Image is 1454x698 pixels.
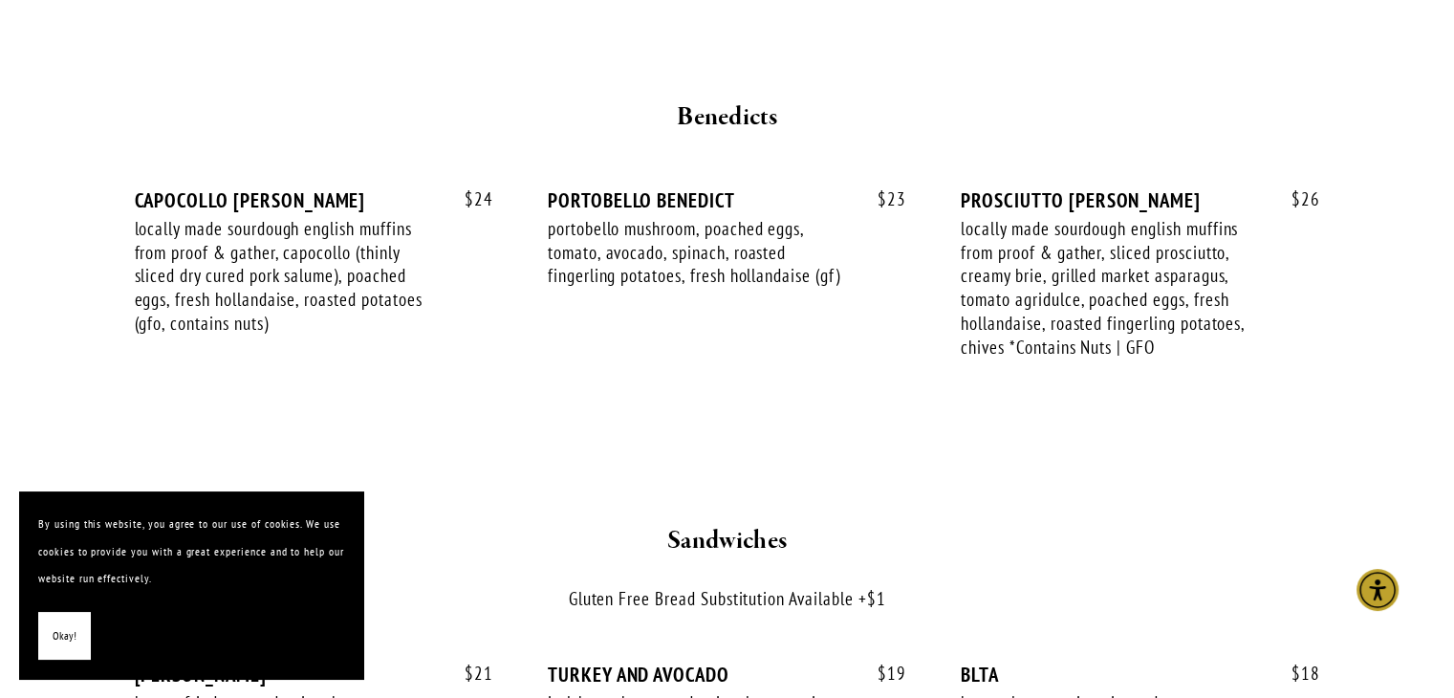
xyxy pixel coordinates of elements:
[1356,569,1399,611] div: Accessibility Menu
[38,511,344,593] p: By using this website, you agree to our use of cookies. We use cookies to provide you with a grea...
[445,663,493,685] span: 21
[858,188,906,210] span: 23
[38,612,91,661] button: Okay!
[170,585,1285,613] p: Gluten Free Bread Substitution Available +$1
[1291,187,1301,210] span: $
[548,217,852,288] div: portobello mushroom, poached eggs, tomato, avocado, spinach, roasted fingerling potatoes, fresh h...
[667,524,787,557] strong: Sandwiches
[445,188,493,210] span: 24
[1291,662,1301,685] span: $
[465,187,474,210] span: $
[1272,188,1320,210] span: 26
[465,662,474,685] span: $
[19,491,363,679] section: Cookie banner
[135,217,439,336] div: locally made sourdough english muffins from proof & gather, capocollo (thinly sliced dry cured po...
[878,187,887,210] span: $
[677,100,777,134] strong: Benedicts
[135,188,493,212] div: CAPOCOLLO [PERSON_NAME]
[961,663,1319,687] div: BLTA
[135,663,493,687] div: [PERSON_NAME]
[961,217,1265,359] div: locally made sourdough english muffins from proof & gather, sliced prosciutto, creamy brie, grill...
[961,188,1319,212] div: PROSCIUTTO [PERSON_NAME]
[1272,663,1320,685] span: 18
[548,188,906,212] div: PORTOBELLO BENEDICT
[878,662,887,685] span: $
[53,622,76,650] span: Okay!
[548,663,906,687] div: TURKEY AND AVOCADO
[858,663,906,685] span: 19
